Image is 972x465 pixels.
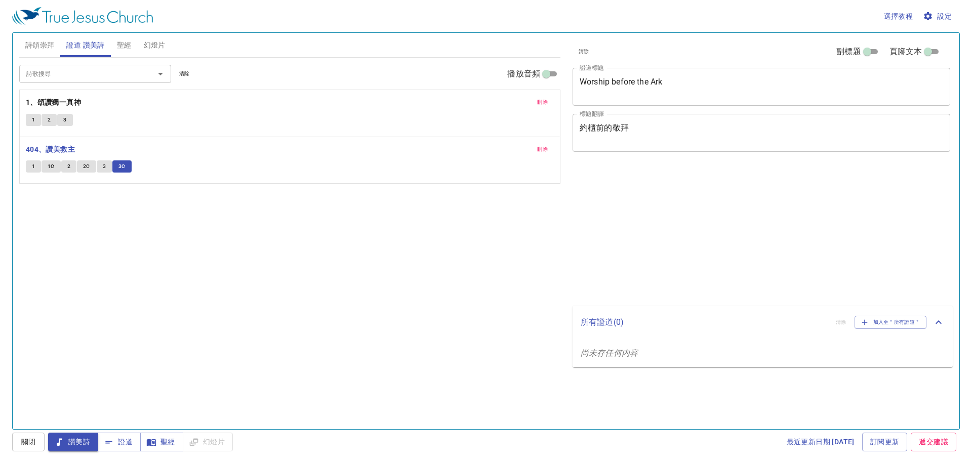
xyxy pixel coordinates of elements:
[783,433,859,451] a: 最近更新日期 [DATE]
[66,39,104,52] span: 證道 讚美詩
[919,436,948,448] span: 遞交建議
[531,143,554,155] button: 刪除
[12,7,153,25] img: True Jesus Church
[861,318,920,327] span: 加入至＂所有證道＂
[921,7,956,26] button: 設定
[911,433,956,451] a: 遞交建議
[573,46,595,58] button: 清除
[537,145,548,154] span: 刪除
[531,96,554,108] button: 刪除
[112,160,132,173] button: 3C
[25,39,55,52] span: 詩頌崇拜
[20,436,36,448] span: 關閉
[787,436,855,448] span: 最近更新日期 [DATE]
[870,436,900,448] span: 訂閱更新
[140,433,183,451] button: 聖經
[117,39,132,52] span: 聖經
[580,123,943,142] textarea: 約櫃前的敬拜
[580,77,943,96] textarea: Worship before the Ark
[179,69,190,78] span: 清除
[77,160,96,173] button: 2C
[889,46,922,58] span: 頁腳文本
[855,316,927,329] button: 加入至＂所有證道＂
[106,436,133,448] span: 證道
[173,68,196,80] button: 清除
[67,162,70,171] span: 2
[880,7,917,26] button: 選擇教程
[83,162,90,171] span: 2C
[56,436,90,448] span: 讚美詩
[26,160,41,173] button: 1
[98,433,141,451] button: 證道
[153,67,168,81] button: Open
[26,143,77,156] button: 404、讚美救主
[26,143,75,156] b: 404、讚美救主
[32,115,35,124] span: 1
[61,160,76,173] button: 2
[63,115,66,124] span: 3
[26,96,81,109] b: 1、頌讚獨一真神
[48,115,51,124] span: 2
[537,98,548,107] span: 刪除
[925,10,952,23] span: 設定
[148,436,175,448] span: 聖經
[97,160,112,173] button: 3
[32,162,35,171] span: 1
[573,306,953,339] div: 所有證道(0)清除加入至＂所有證道＂
[862,433,908,451] a: 訂閱更新
[507,68,540,80] span: 播放音頻
[118,162,126,171] span: 3C
[103,162,106,171] span: 3
[836,46,861,58] span: 副標題
[144,39,166,52] span: 幻燈片
[48,162,55,171] span: 1C
[569,162,876,302] iframe: from-child
[42,114,57,126] button: 2
[12,433,45,451] button: 關閉
[579,47,589,56] span: 清除
[884,10,913,23] span: 選擇教程
[26,114,41,126] button: 1
[42,160,61,173] button: 1C
[581,316,828,328] p: 所有證道 ( 0 )
[57,114,72,126] button: 3
[581,348,638,358] i: 尚未存任何内容
[48,433,98,451] button: 讚美詩
[26,96,83,109] button: 1、頌讚獨一真神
